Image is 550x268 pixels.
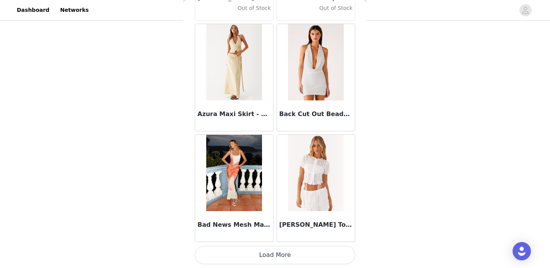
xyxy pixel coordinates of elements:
div: avatar [522,4,529,16]
h3: Back Cut Out Beaded Sequins Mini Dress - Ivory [279,110,353,119]
h4: Out of Stock [197,4,271,12]
a: Dashboard [12,2,54,19]
h4: Out of Stock [279,4,353,12]
img: Beatrix Top - White [288,135,343,211]
img: Bad News Mesh Maxi Dress - Yellow Floral [206,135,262,211]
a: Networks [55,2,93,19]
img: Azura Maxi Skirt - Yellow [206,24,262,100]
img: Back Cut Out Beaded Sequins Mini Dress - Ivory [288,24,343,100]
h3: Azura Maxi Skirt - Yellow [197,110,271,119]
h3: Bad News Mesh Maxi Dress - Yellow Floral [197,220,271,229]
h3: [PERSON_NAME] Top - White [279,220,353,229]
button: Load More [195,246,355,264]
div: Open Intercom Messenger [513,242,531,260]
